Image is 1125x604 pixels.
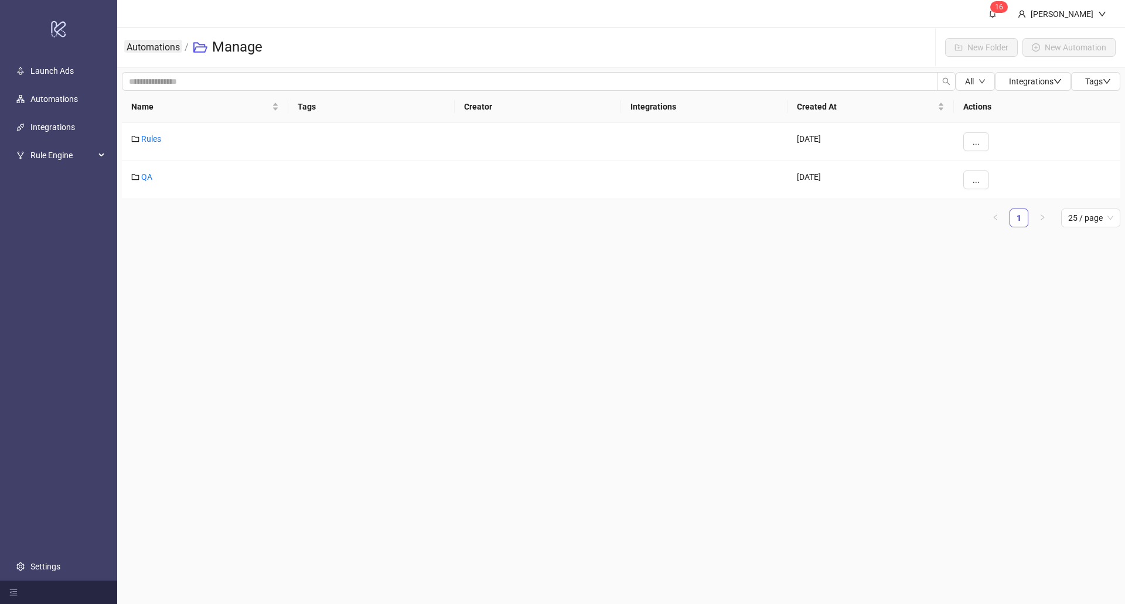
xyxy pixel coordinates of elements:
th: Created At [787,91,954,123]
span: user [1018,10,1026,18]
button: left [986,209,1005,227]
li: Previous Page [986,209,1005,227]
span: Tags [1085,77,1111,86]
button: New Folder [945,38,1018,57]
span: down [1054,77,1062,86]
a: Rules [141,134,161,144]
th: Actions [954,91,1120,123]
th: Name [122,91,288,123]
span: 1 [995,3,999,11]
span: Integrations [1009,77,1062,86]
span: down [1103,77,1111,86]
span: folder [131,135,139,143]
div: [DATE] [787,123,954,161]
a: Launch Ads [30,66,74,76]
li: Next Page [1033,209,1052,227]
a: Automations [30,94,78,104]
span: Created At [797,100,935,113]
span: fork [16,151,25,159]
span: Rule Engine [30,144,95,167]
li: / [185,29,189,66]
th: Creator [455,91,621,123]
button: ... [963,170,989,189]
a: 1 [1010,209,1028,227]
button: right [1033,209,1052,227]
sup: 16 [990,1,1008,13]
span: ... [973,175,980,185]
span: search [942,77,950,86]
button: ... [963,132,989,151]
span: ... [973,137,980,146]
span: folder [131,173,139,181]
span: folder-open [193,40,207,54]
th: Tags [288,91,455,123]
span: down [1098,10,1106,18]
a: QA [141,172,152,182]
a: Automations [124,40,182,53]
li: 1 [1010,209,1028,227]
span: bell [988,9,997,18]
span: left [992,214,999,221]
span: right [1039,214,1046,221]
span: menu-fold [9,588,18,596]
th: Integrations [621,91,787,123]
button: Tagsdown [1071,72,1120,91]
h3: Manage [212,38,262,57]
div: Page Size [1061,209,1120,227]
div: [DATE] [787,161,954,199]
button: Alldown [956,72,995,91]
span: All [965,77,974,86]
div: [PERSON_NAME] [1026,8,1098,21]
a: Settings [30,562,60,571]
span: Name [131,100,270,113]
button: Integrationsdown [995,72,1071,91]
button: New Automation [1022,38,1116,57]
span: 25 / page [1068,209,1113,227]
span: down [979,78,986,85]
span: 6 [999,3,1003,11]
a: Integrations [30,122,75,132]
